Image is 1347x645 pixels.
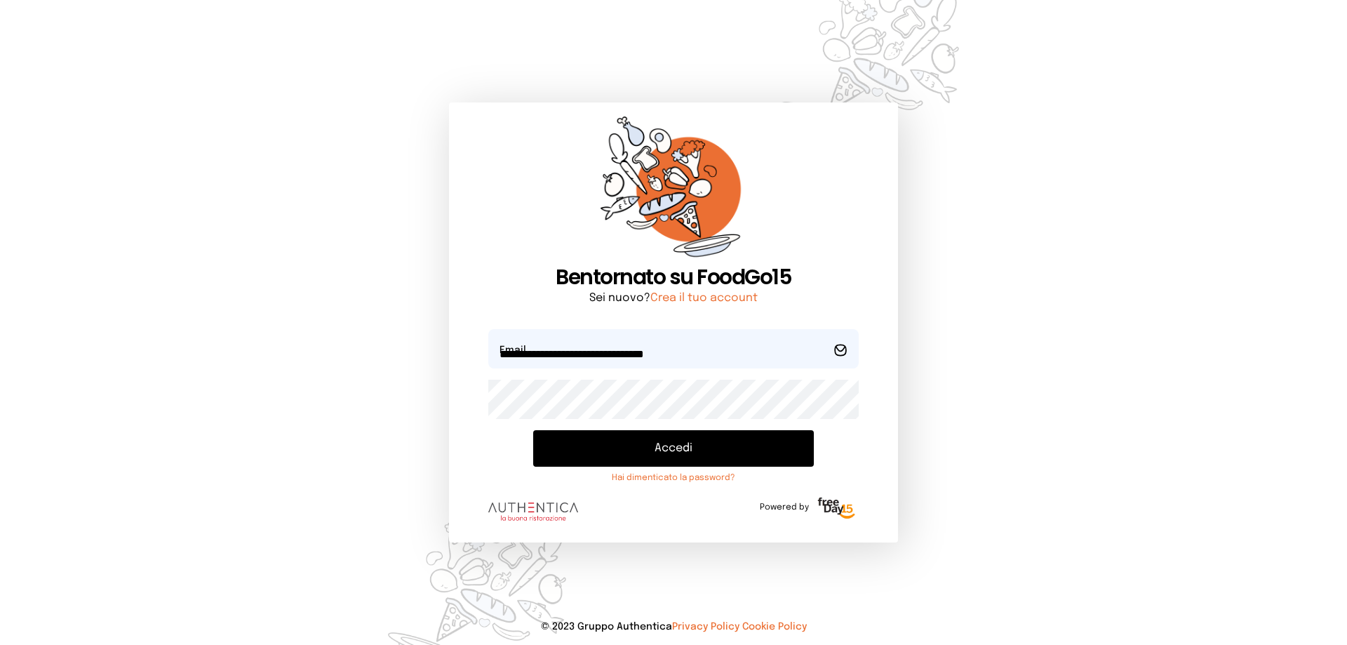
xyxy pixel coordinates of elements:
button: Accedi [533,430,814,467]
a: Privacy Policy [672,622,739,632]
img: sticker-orange.65babaf.png [601,117,746,265]
a: Cookie Policy [742,622,807,632]
p: © 2023 Gruppo Authentica [22,620,1325,634]
img: logo-freeday.3e08031.png [815,495,859,523]
p: Sei nuovo? [488,290,859,307]
h1: Bentornato su FoodGo15 [488,265,859,290]
a: Hai dimenticato la password? [533,472,814,484]
span: Powered by [760,502,809,513]
a: Crea il tuo account [650,292,758,304]
img: logo.8f33a47.png [488,503,578,521]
